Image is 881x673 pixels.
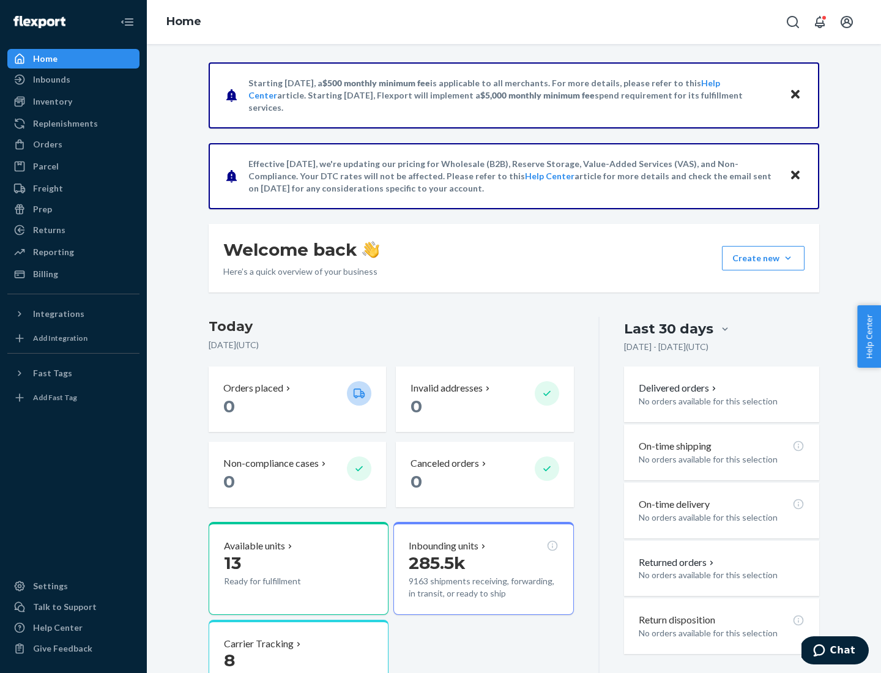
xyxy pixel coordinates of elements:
button: Orders placed 0 [209,366,386,432]
a: Replenishments [7,114,139,133]
p: Non-compliance cases [223,456,319,470]
p: Inbounding units [409,539,478,553]
p: [DATE] - [DATE] ( UTC ) [624,341,708,353]
button: Open account menu [835,10,859,34]
p: On-time delivery [639,497,710,511]
div: Inventory [33,95,72,108]
a: Home [7,49,139,69]
p: Here’s a quick overview of your business [223,266,379,278]
div: Home [33,53,58,65]
button: Available units13Ready for fulfillment [209,522,388,615]
button: Non-compliance cases 0 [209,442,386,507]
p: Return disposition [639,613,715,627]
button: Inbounding units285.5k9163 shipments receiving, forwarding, in transit, or ready to ship [393,522,573,615]
div: Replenishments [33,117,98,130]
a: Home [166,15,201,28]
a: Add Fast Tag [7,388,139,407]
span: 0 [223,396,235,417]
div: Add Integration [33,333,87,343]
div: Orders [33,138,62,151]
button: Canceled orders 0 [396,442,573,507]
p: No orders available for this selection [639,569,805,581]
a: Reporting [7,242,139,262]
p: Canceled orders [411,456,479,470]
a: Billing [7,264,139,284]
button: Create new [722,246,805,270]
div: Settings [33,580,68,592]
div: Prep [33,203,52,215]
div: Billing [33,268,58,280]
a: Inbounds [7,70,139,89]
p: [DATE] ( UTC ) [209,339,574,351]
ol: breadcrumbs [157,4,211,40]
button: Help Center [857,305,881,368]
span: 285.5k [409,552,466,573]
div: Reporting [33,246,74,258]
p: No orders available for this selection [639,511,805,524]
span: $500 monthly minimum fee [322,78,430,88]
h3: Today [209,317,574,336]
p: No orders available for this selection [639,453,805,466]
div: Inbounds [33,73,70,86]
div: Integrations [33,308,84,320]
a: Freight [7,179,139,198]
p: Effective [DATE], we're updating our pricing for Wholesale (B2B), Reserve Storage, Value-Added Se... [248,158,778,195]
div: Fast Tags [33,367,72,379]
a: Add Integration [7,329,139,348]
img: Flexport logo [13,16,65,28]
span: 0 [411,396,422,417]
div: Freight [33,182,63,195]
button: Close [787,86,803,104]
p: Invalid addresses [411,381,483,395]
button: Close [787,167,803,185]
span: 8 [224,650,235,671]
h1: Welcome back [223,239,379,261]
div: Parcel [33,160,59,173]
span: 0 [223,471,235,492]
p: Starting [DATE], a is applicable to all merchants. For more details, please refer to this article... [248,77,778,114]
p: Carrier Tracking [224,637,294,651]
button: Open notifications [808,10,832,34]
div: Last 30 days [624,319,713,338]
a: Inventory [7,92,139,111]
button: Returned orders [639,556,716,570]
img: hand-wave emoji [362,241,379,258]
p: Available units [224,539,285,553]
div: Help Center [33,622,83,634]
button: Invalid addresses 0 [396,366,573,432]
div: Talk to Support [33,601,97,613]
iframe: Opens a widget where you can chat to one of our agents [801,636,869,667]
a: Returns [7,220,139,240]
span: $5,000 monthly minimum fee [480,90,595,100]
button: Delivered orders [639,381,719,395]
a: Parcel [7,157,139,176]
button: Open Search Box [781,10,805,34]
p: No orders available for this selection [639,627,805,639]
button: Close Navigation [115,10,139,34]
p: Ready for fulfillment [224,575,337,587]
a: Prep [7,199,139,219]
button: Integrations [7,304,139,324]
button: Talk to Support [7,597,139,617]
a: Orders [7,135,139,154]
p: On-time shipping [639,439,712,453]
span: 13 [224,552,241,573]
div: Give Feedback [33,642,92,655]
span: 0 [411,471,422,492]
button: Fast Tags [7,363,139,383]
p: No orders available for this selection [639,395,805,407]
div: Returns [33,224,65,236]
p: Orders placed [223,381,283,395]
a: Help Center [525,171,574,181]
div: Add Fast Tag [33,392,77,403]
p: 9163 shipments receiving, forwarding, in transit, or ready to ship [409,575,558,600]
button: Give Feedback [7,639,139,658]
a: Settings [7,576,139,596]
a: Help Center [7,618,139,638]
